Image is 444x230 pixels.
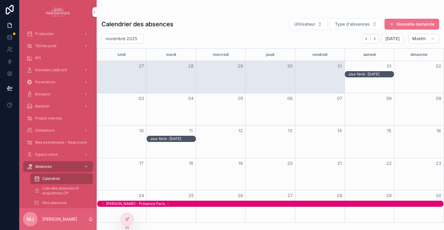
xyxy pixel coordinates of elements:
[98,49,145,61] div: lundi
[138,160,145,167] button: 17
[435,192,442,199] button: 30
[296,49,344,61] div: vendredi
[30,185,93,196] a: Liste des absences et acquisitions CP
[294,21,315,27] span: Utilisateur
[187,127,195,134] button: 11
[23,28,93,39] a: Production
[35,152,58,157] span: Espace client
[286,62,294,70] button: 30
[408,34,439,43] button: Month
[23,137,93,148] a: Mes événements - Resp event
[385,127,393,134] button: 15
[237,160,244,167] button: 19
[385,95,393,102] button: 08
[435,160,442,167] button: 23
[101,201,443,206] div: 🗼 Séverine - Présence Paris 🗼
[138,127,145,134] button: 10
[246,49,294,61] div: jeudi
[35,43,56,48] span: Tâches prod
[138,95,145,102] button: 03
[35,56,41,60] span: KPI
[237,127,244,134] button: 12
[385,160,393,167] button: 22
[19,24,97,208] div: scrollable content
[286,127,294,134] button: 13
[336,95,343,102] button: 07
[42,186,87,196] span: Liste des absences et acquisitions CP
[435,95,442,102] button: 09
[197,49,244,61] div: mercredi
[237,192,244,199] button: 26
[336,160,343,167] button: 21
[385,192,393,199] button: 29
[330,18,382,30] button: Select Button
[384,19,439,30] button: Nouvelle demande
[23,40,93,51] a: Tâches prod
[23,113,93,124] a: Projets internes
[395,49,443,61] div: dimanche
[237,62,244,70] button: 29
[105,36,137,42] h2: novembre 2025
[187,160,195,167] button: 18
[385,62,393,70] button: 01
[237,95,244,102] button: 05
[336,127,343,134] button: 14
[46,7,70,17] img: App logo
[348,72,394,77] div: Jour férié : Toussaint 2025
[336,62,343,70] button: 31
[335,21,370,27] span: Type d'absences
[23,89,93,100] a: Boissons
[286,192,294,199] button: 27
[371,34,379,43] button: Next
[362,34,371,43] button: Back
[35,104,49,109] span: Matériel
[336,192,343,199] button: 28
[150,136,195,142] div: Jour férié : 11 novembre 2025
[381,34,404,43] button: [DATE]
[30,173,93,184] a: Calendrier
[286,160,294,167] button: 20
[346,49,393,61] div: samedi
[101,20,173,28] h1: Calendrier des absences
[385,36,400,41] span: [DATE]
[435,127,442,134] button: 16
[289,18,327,30] button: Select Button
[286,95,294,102] button: 06
[97,48,444,223] div: Month View
[348,72,394,77] div: Jour férié : [DATE]
[35,140,87,145] span: Mes événements - Resp event
[435,62,442,70] button: 02
[187,95,195,102] button: 04
[187,62,195,70] button: 28
[42,216,77,222] p: [PERSON_NAME]
[35,128,54,133] span: Utilisateurs
[35,116,62,121] span: Projets internes
[150,136,195,141] div: Jour férié : [DATE]
[35,31,54,36] span: Production
[27,216,34,223] span: MJ
[42,176,60,181] span: Calendrier
[23,65,93,75] a: Données LabEvent
[412,36,426,41] span: Month
[23,77,93,88] a: Paramètres
[35,164,52,169] span: Absences
[35,80,55,85] span: Paramètres
[30,197,93,208] a: Mes absences
[42,200,67,205] span: Mes absences
[23,149,93,160] a: Espace client
[35,92,50,97] span: Boissons
[23,161,93,172] a: Absences
[187,192,195,199] button: 25
[138,192,145,199] button: 24
[101,201,443,206] div: 🗼 [PERSON_NAME] - Présence Paris 🗼
[138,62,145,70] button: 27
[35,68,67,72] span: Données LabEvent
[23,53,93,63] a: KPI
[23,125,93,136] a: Utilisateurs
[23,101,93,112] a: Matériel
[147,49,195,61] div: mardi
